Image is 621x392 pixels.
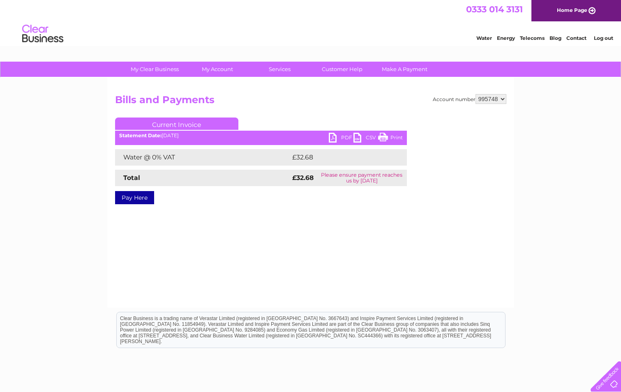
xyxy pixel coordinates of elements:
strong: Total [123,174,140,182]
a: PDF [329,133,353,145]
a: My Clear Business [121,62,189,77]
div: Clear Business is a trading name of Verastar Limited (registered in [GEOGRAPHIC_DATA] No. 3667643... [117,5,505,40]
a: Make A Payment [371,62,439,77]
a: Log out [594,35,613,41]
a: Blog [549,35,561,41]
a: Energy [497,35,515,41]
td: £32.68 [290,149,390,166]
a: Customer Help [308,62,376,77]
a: Services [246,62,314,77]
a: Telecoms [520,35,545,41]
a: 0333 014 3131 [466,4,523,14]
td: Water @ 0% VAT [115,149,290,166]
a: My Account [183,62,251,77]
div: [DATE] [115,133,407,138]
strong: £32.68 [292,174,314,182]
h2: Bills and Payments [115,94,506,110]
div: Account number [433,94,506,104]
td: Please ensure payment reaches us by [DATE] [317,170,407,186]
a: Contact [566,35,586,41]
a: Pay Here [115,191,154,204]
img: logo.png [22,21,64,46]
a: Current Invoice [115,118,238,130]
a: CSV [353,133,378,145]
a: Print [378,133,403,145]
b: Statement Date: [119,132,162,138]
a: Water [476,35,492,41]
